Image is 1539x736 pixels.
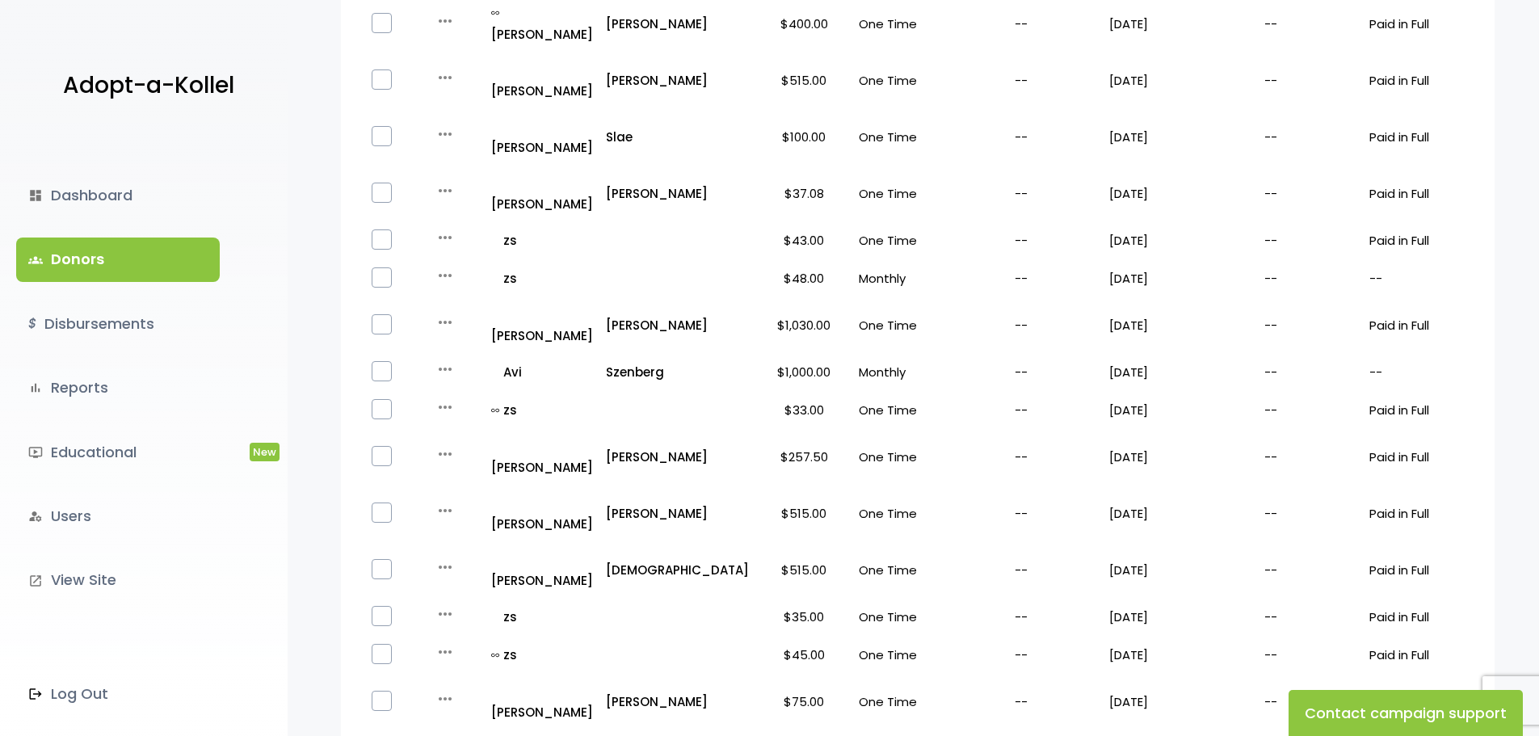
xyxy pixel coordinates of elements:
[435,68,455,87] i: more_horiz
[1369,13,1488,35] p: Paid in Full
[946,644,1096,666] p: --
[491,58,593,102] p: [PERSON_NAME]
[1264,644,1356,666] p: --
[491,644,593,666] a: all_inclusivezs
[28,574,43,588] i: launch
[63,65,234,106] p: Adopt-a-Kollel
[491,435,593,478] a: [PERSON_NAME]
[28,509,43,524] i: manage_accounts
[16,174,220,217] a: dashboardDashboard
[946,361,1096,383] p: --
[28,253,43,267] span: groups
[1264,267,1356,289] p: --
[859,229,933,251] p: One Time
[16,672,220,716] a: Log Out
[435,444,455,464] i: more_horiz
[946,126,1096,148] p: --
[859,361,933,383] p: Monthly
[1109,69,1251,91] p: [DATE]
[1264,361,1356,383] p: --
[946,13,1096,35] p: --
[1109,361,1251,383] p: [DATE]
[16,558,220,602] a: launchView Site
[1369,267,1488,289] p: --
[28,381,43,395] i: bar_chart
[28,188,43,203] i: dashboard
[859,183,933,204] p: One Time
[606,691,749,713] a: [PERSON_NAME]
[1109,503,1251,524] p: [DATE]
[606,446,749,468] p: [PERSON_NAME]
[606,559,749,581] a: [DEMOGRAPHIC_DATA]
[1369,183,1488,204] p: Paid in Full
[491,229,593,251] a: zs
[1109,229,1251,251] p: [DATE]
[16,238,220,281] a: groupsDonors
[859,267,933,289] p: Monthly
[1264,314,1356,336] p: --
[606,503,749,524] p: [PERSON_NAME]
[491,115,593,158] p: [PERSON_NAME]
[435,397,455,417] i: more_horiz
[435,266,455,285] i: more_horiz
[1109,183,1251,204] p: [DATE]
[1264,691,1356,713] p: --
[1369,126,1488,148] p: Paid in Full
[491,303,593,347] a: [PERSON_NAME]
[1264,126,1356,148] p: --
[1289,690,1523,736] button: Contact campaign support
[491,267,593,289] a: zs
[1264,69,1356,91] p: --
[762,503,846,524] p: $515.00
[762,361,846,383] p: $1,000.00
[1264,446,1356,468] p: --
[1369,399,1488,421] p: Paid in Full
[1264,606,1356,628] p: --
[55,47,234,125] a: Adopt-a-Kollel
[491,171,593,215] a: [PERSON_NAME]
[606,361,749,383] a: Szenberg
[16,302,220,346] a: $Disbursements
[491,679,593,723] a: [PERSON_NAME]
[762,183,846,204] p: $37.08
[1369,503,1488,524] p: Paid in Full
[606,69,749,91] a: [PERSON_NAME]
[1369,644,1488,666] p: Paid in Full
[1109,446,1251,468] p: [DATE]
[1369,446,1488,468] p: Paid in Full
[435,642,455,662] i: more_horiz
[946,267,1096,289] p: --
[946,691,1096,713] p: --
[1369,69,1488,91] p: Paid in Full
[435,11,455,31] i: more_horiz
[859,314,933,336] p: One Time
[859,691,933,713] p: One Time
[859,446,933,468] p: One Time
[491,548,593,591] a: [PERSON_NAME]
[435,689,455,709] i: more_horiz
[1109,13,1251,35] p: [DATE]
[762,229,846,251] p: $43.00
[28,445,43,460] i: ondemand_video
[859,126,933,148] p: One Time
[1264,13,1356,35] p: --
[606,126,749,148] a: Slae
[28,313,36,336] i: $
[491,606,593,628] p: zs
[946,229,1096,251] p: --
[762,13,846,35] p: $400.00
[491,491,593,535] a: [PERSON_NAME]
[435,181,455,200] i: more_horiz
[762,606,846,628] p: $35.00
[946,314,1096,336] p: --
[1109,606,1251,628] p: [DATE]
[1109,314,1251,336] p: [DATE]
[491,399,593,421] p: zs
[859,606,933,628] p: One Time
[859,644,933,666] p: One Time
